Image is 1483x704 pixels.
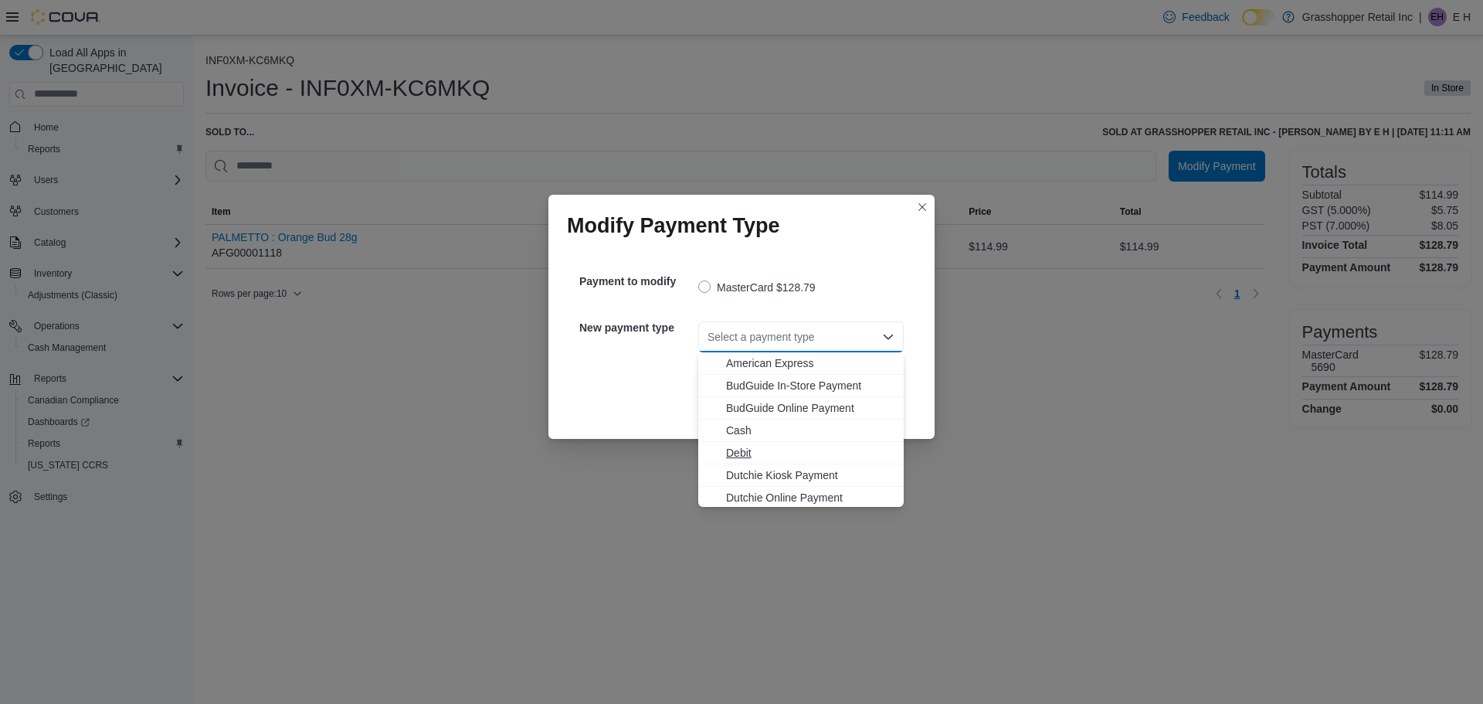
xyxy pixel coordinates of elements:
span: Debit [726,445,894,461]
span: Cash [726,423,894,438]
h5: Payment to modify [579,266,695,297]
button: Cash [698,420,904,442]
button: Debit [698,442,904,464]
label: MasterCard $128.79 [698,278,816,297]
button: Closes this modal window [913,198,932,216]
div: Choose from the following options [698,352,904,599]
button: BudGuide Online Payment [698,397,904,420]
h1: Modify Payment Type [567,213,780,238]
span: American Express [726,355,894,371]
span: Dutchie Online Payment [726,490,894,505]
button: Dutchie Online Payment [698,487,904,509]
h5: New payment type [579,312,695,343]
span: BudGuide In-Store Payment [726,378,894,393]
button: Close list of options [882,331,894,343]
span: BudGuide Online Payment [726,400,894,416]
button: Dutchie Kiosk Payment [698,464,904,487]
button: American Express [698,352,904,375]
span: Dutchie Kiosk Payment [726,468,894,483]
button: BudGuide In-Store Payment [698,375,904,397]
input: Accessible screen reader label [708,328,709,346]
